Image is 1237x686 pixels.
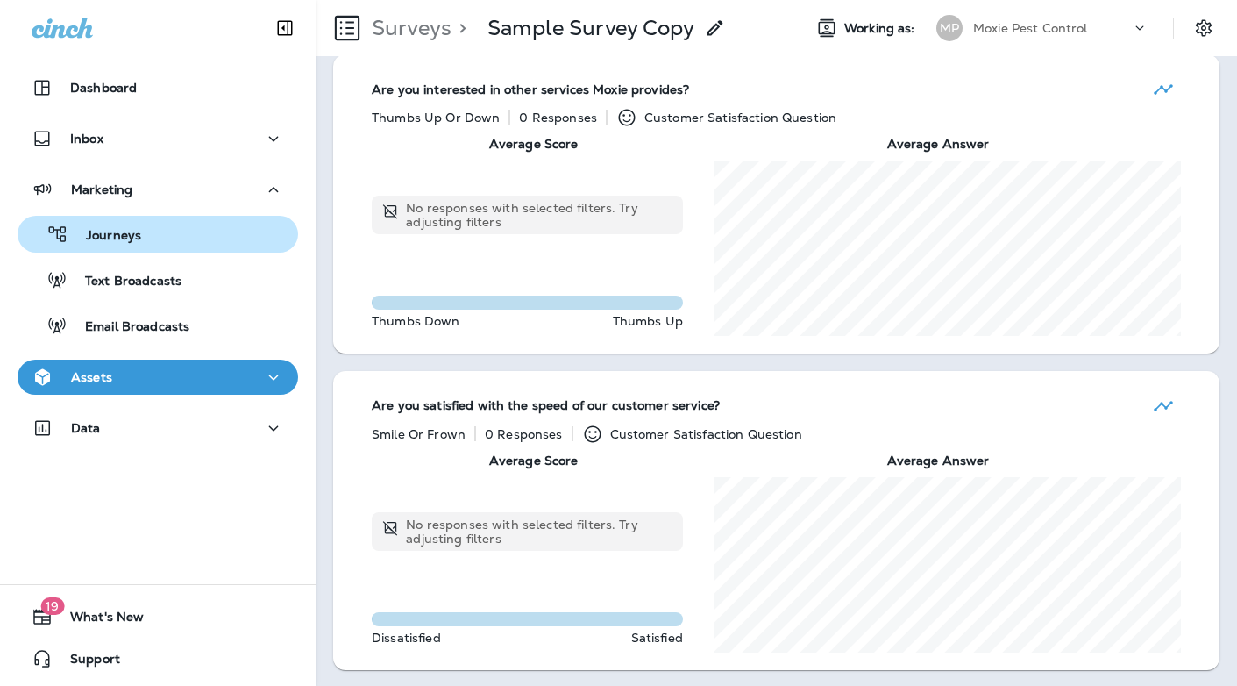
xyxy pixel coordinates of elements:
[372,398,720,413] span: Are you satisfied with the speed of our customer service?
[53,652,120,673] span: Support
[372,82,689,97] span: Are you interested in other services Moxie provides?
[1146,72,1181,107] button: Line Chart
[68,274,181,290] p: Text Broadcasts
[631,631,683,645] p: Satisfied
[68,319,189,336] p: Email Broadcasts
[372,427,466,441] p: Smile Or Frown
[406,518,672,546] p: No responses with selected filters. Try adjusting filters
[70,132,103,146] p: Inbox
[487,15,694,41] p: Sample Survey Copy
[973,21,1088,35] p: Moxie Pest Control
[71,421,101,435] p: Data
[644,111,836,125] p: Customer Satisfaction Question
[18,172,298,207] button: Marketing
[489,454,579,468] span: Average Score
[18,121,298,156] button: Inbox
[18,307,298,344] button: Email Broadcasts
[519,111,597,125] p: 0 Responses
[1188,12,1219,44] button: Settings
[18,360,298,395] button: Assets
[18,216,298,253] button: Journeys
[18,411,298,446] button: Data
[451,15,466,41] p: >
[18,70,298,105] button: Dashboard
[40,597,64,615] span: 19
[18,599,298,634] button: 19What's New
[18,261,298,298] button: Text Broadcasts
[489,137,579,152] span: Average Score
[68,228,141,245] p: Journeys
[406,201,672,229] p: No responses with selected filters. Try adjusting filters
[613,314,683,328] p: Thumbs Up
[365,15,451,41] p: Surveys
[610,427,802,441] p: Customer Satisfaction Question
[372,631,441,645] p: Dissatisfied
[71,370,112,384] p: Assets
[18,641,298,676] button: Support
[70,81,137,95] p: Dashboard
[372,111,500,125] p: Thumbs Up Or Down
[71,182,132,197] p: Marketing
[844,21,919,36] span: Working as:
[485,427,563,441] p: 0 Responses
[936,15,963,41] div: MP
[1146,389,1181,424] button: Line Chart
[260,11,309,46] button: Collapse Sidebar
[887,454,990,468] span: Average Answer
[887,137,990,152] span: Average Answer
[53,610,144,631] span: What's New
[372,314,460,328] p: Thumbs Down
